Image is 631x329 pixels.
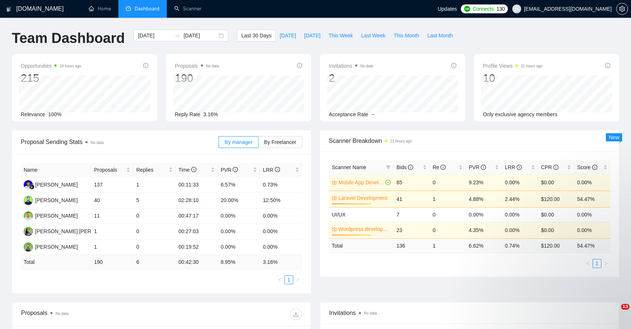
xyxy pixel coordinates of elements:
[505,164,522,170] span: LRR
[574,238,610,253] td: 54.47 %
[285,276,293,284] a: 1
[574,191,610,207] td: 54.47%
[430,207,466,222] td: 0
[24,197,78,203] a: SK[PERSON_NAME]
[183,31,217,40] input: End date
[221,167,238,173] span: PVR
[89,6,111,12] a: homeHome
[91,239,133,255] td: 1
[304,31,320,40] span: [DATE]
[24,180,33,189] img: FR
[284,275,293,284] li: 1
[427,31,453,40] span: Last Month
[191,167,196,172] span: info-circle
[218,177,260,193] td: 6.57%
[616,3,628,15] button: setting
[91,224,133,239] td: 1
[574,174,610,191] td: 0.00%
[260,239,302,255] td: 0.00%
[329,61,373,70] span: Invitations
[35,181,78,189] div: [PERSON_NAME]
[91,193,133,208] td: 40
[538,222,574,238] td: $0.00
[225,139,252,145] span: By manager
[176,193,218,208] td: 02:28:10
[394,174,430,191] td: 65
[385,162,392,173] span: filter
[502,222,538,238] td: 0.00%
[473,5,495,13] span: Connects:
[430,238,466,253] td: 1
[385,180,391,185] span: check-circle
[260,255,302,269] td: 3.16 %
[260,208,302,224] td: 0.00%
[35,227,122,235] div: [PERSON_NAME] [PERSON_NAME]
[423,30,457,41] button: Last Month
[218,239,260,255] td: 0.00%
[483,71,543,85] div: 10
[263,167,280,173] span: LRR
[538,191,574,207] td: $120.00
[574,222,610,238] td: 0.00%
[6,3,11,15] img: logo
[218,193,260,208] td: 20.00%
[328,31,353,40] span: This Week
[394,207,430,222] td: 7
[332,180,337,185] span: crown
[466,207,502,222] td: 0.00%
[21,137,219,147] span: Proposal Sending Stats
[609,134,619,140] span: New
[466,174,502,191] td: 9.23%
[433,164,446,170] span: Re
[21,308,162,320] div: Proposals
[276,275,284,284] button: left
[24,228,122,234] a: SS[PERSON_NAME] [PERSON_NAME]
[338,225,389,233] a: Wordpress development
[329,71,373,85] div: 2
[276,30,300,41] button: [DATE]
[176,177,218,193] td: 00:11:33
[290,311,301,317] span: download
[466,191,502,207] td: 4.88%
[175,71,219,85] div: 190
[606,304,624,322] iframe: Intercom live chat
[577,164,597,170] span: Score
[203,111,218,117] span: 3.16%
[175,111,200,117] span: Reply Rate
[21,163,91,177] th: Name
[174,6,202,12] a: searchScanner
[521,64,542,68] time: 21 hours ago
[464,6,470,12] img: upwork-logo.png
[553,165,559,170] span: info-circle
[35,212,78,220] div: [PERSON_NAME]
[502,238,538,253] td: 0.74 %
[389,30,423,41] button: This Month
[133,208,175,224] td: 0
[469,164,486,170] span: PVR
[502,207,538,222] td: 0.00%
[91,141,104,145] span: No data
[233,167,238,172] span: info-circle
[264,139,296,145] span: By Freelancer
[332,226,337,232] span: crown
[48,111,61,117] span: 100%
[605,63,610,68] span: info-circle
[300,30,324,41] button: [DATE]
[206,64,219,68] span: No data
[133,163,175,177] th: Replies
[332,164,366,170] span: Scanner Name
[441,165,446,170] span: info-circle
[260,224,302,239] td: 0.00%
[24,196,33,205] img: SK
[394,238,430,253] td: 136
[126,6,131,11] span: dashboard
[133,193,175,208] td: 5
[218,224,260,239] td: 0.00%
[175,33,180,38] span: to
[91,208,133,224] td: 11
[514,6,519,11] span: user
[329,111,368,117] span: Acceptance Rate
[290,308,302,320] button: download
[394,191,430,207] td: 41
[496,5,505,13] span: 130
